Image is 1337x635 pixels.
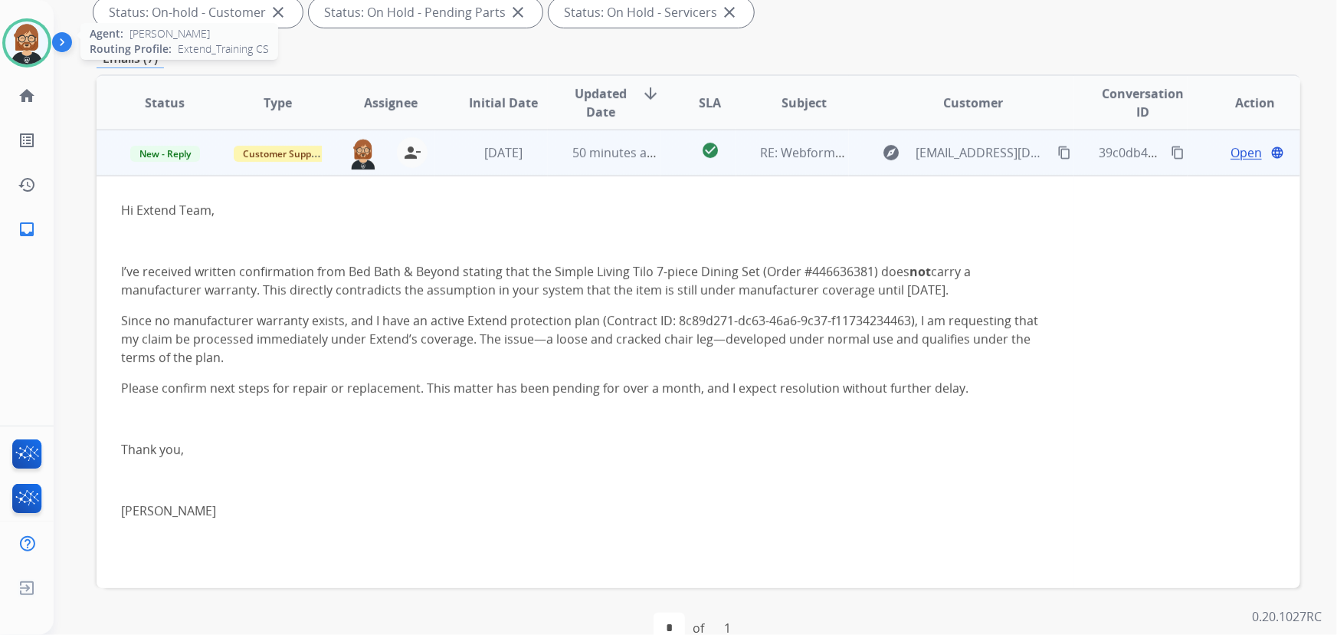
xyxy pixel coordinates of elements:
[18,220,36,239] mat-icon: inbox
[269,3,287,21] mat-icon: close
[1270,146,1284,160] mat-icon: language
[364,94,418,112] span: Assignee
[18,131,36,150] mat-icon: list_alt
[883,143,901,162] mat-icon: explore
[1230,143,1262,162] span: Open
[484,144,523,161] span: [DATE]
[90,41,172,57] span: Routing Profile:
[916,143,1050,162] span: [EMAIL_ADDRESS][DOMAIN_NAME]
[121,201,1050,219] p: Hi Extend Team,
[403,143,421,162] mat-icon: person_remove
[1099,144,1323,161] span: 39c0db42-8bfc-4f5d-afda-cbed67f3b5fe
[1057,146,1071,160] mat-icon: content_copy
[18,176,36,194] mat-icon: history
[701,141,719,160] mat-icon: check_circle
[782,94,827,112] span: Subject
[720,3,739,21] mat-icon: close
[129,26,210,41] span: [PERSON_NAME]
[1252,607,1322,626] p: 0.20.1027RC
[178,41,269,57] span: Extend_Training CS
[121,311,1050,367] p: Since no manufacturer warranty exists, and I have an active Extend protection plan (Contract ID: ...
[121,502,1050,520] p: [PERSON_NAME]
[90,26,123,41] span: Agent:
[572,144,661,161] span: 50 minutes ago
[121,262,1050,299] p: I’ve received written confirmation from Bed Bath & Beyond stating that the Simple Living Tilo 7-p...
[761,144,1129,161] span: RE: Webform from [EMAIL_ADDRESS][DOMAIN_NAME] on [DATE]
[145,94,185,112] span: Status
[264,94,292,112] span: Type
[641,84,660,103] mat-icon: arrow_downward
[234,146,333,162] span: Customer Support
[909,263,931,280] b: not
[130,146,200,162] span: New - Reply
[348,137,378,169] img: agent-avatar
[5,21,48,64] img: avatar
[699,94,721,112] span: SLA
[121,379,1050,397] p: Please confirm next steps for repair or replacement. This matter has been pending for over a mont...
[469,94,538,112] span: Initial Date
[509,3,527,21] mat-icon: close
[1171,146,1185,160] mat-icon: content_copy
[1099,84,1186,121] span: Conversation ID
[572,84,629,121] span: Updated Date
[121,440,1050,459] p: Thank you,
[18,87,36,105] mat-icon: home
[1188,76,1300,130] th: Action
[944,94,1004,112] span: Customer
